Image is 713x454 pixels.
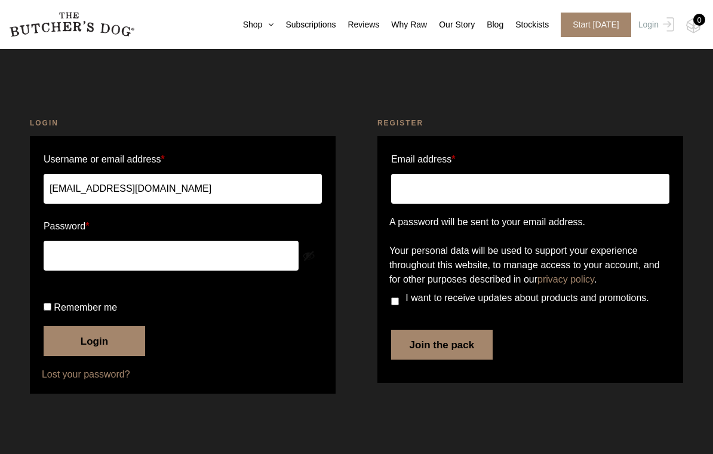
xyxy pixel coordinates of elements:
a: Shop [231,19,274,31]
a: privacy policy [537,274,594,284]
p: A password will be sent to your email address. [389,215,671,229]
a: Why Raw [379,19,427,31]
span: I want to receive updates about products and promotions. [405,293,649,303]
span: Start [DATE] [561,13,631,37]
label: Email address [391,150,456,169]
a: Login [635,13,674,37]
p: Your personal data will be used to support your experience throughout this website, to manage acc... [389,244,671,287]
h2: Register [377,117,683,129]
span: Remember me [54,302,117,312]
label: Username or email address [44,150,322,169]
a: Reviews [336,19,379,31]
a: Lost your password? [42,367,324,382]
a: Blog [475,19,503,31]
img: TBD_Cart-Empty.png [686,18,701,33]
a: Our Story [427,19,475,31]
a: Subscriptions [273,19,336,31]
button: Login [44,326,145,356]
div: 0 [693,14,705,26]
input: Remember me [44,303,51,311]
button: Join the pack [391,330,493,360]
input: I want to receive updates about products and promotions. [391,297,399,305]
h2: Login [30,117,336,129]
a: Stockists [503,19,549,31]
a: Start [DATE] [549,13,635,37]
label: Password [44,217,322,236]
button: Show password [302,249,315,262]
